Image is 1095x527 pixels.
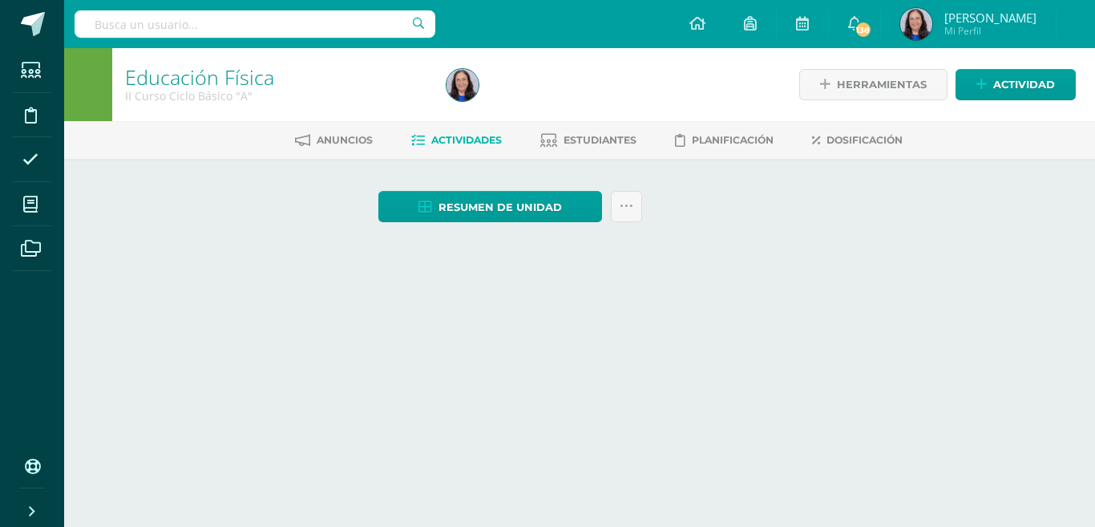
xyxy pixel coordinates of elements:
input: Busca un usuario... [75,10,435,38]
a: Estudiantes [540,128,636,153]
img: 1f5f54121428d3d81bc348799d0fe0e5.png [446,69,479,101]
span: Estudiantes [564,134,636,146]
a: Dosificación [812,128,903,153]
span: Herramientas [837,70,927,99]
span: Actividad [993,70,1055,99]
a: Resumen de unidad [378,191,602,222]
span: Dosificación [826,134,903,146]
a: Actividad [956,69,1076,100]
div: II Curso Ciclo Básico 'A' [125,88,427,103]
span: [PERSON_NAME] [944,10,1036,26]
span: Mi Perfil [944,24,1036,38]
span: Planificación [692,134,774,146]
a: Anuncios [295,128,373,153]
a: Planificación [675,128,774,153]
a: Educación Física [125,63,274,91]
span: 138 [855,21,872,39]
span: Resumen de unidad [438,193,562,222]
a: Herramientas [799,69,948,100]
span: Anuncios [317,134,373,146]
span: Actividades [431,134,502,146]
h1: Educación Física [125,66,427,88]
img: 1f5f54121428d3d81bc348799d0fe0e5.png [900,8,932,40]
a: Actividades [411,128,502,153]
